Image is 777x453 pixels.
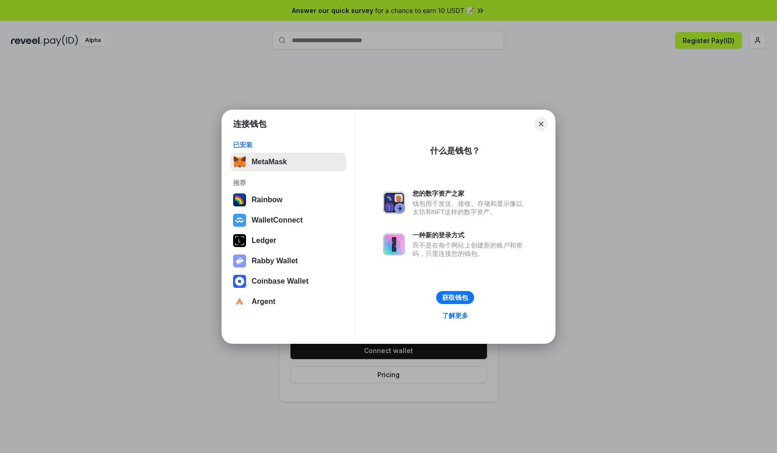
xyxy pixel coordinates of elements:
[233,214,246,227] img: svg+xml,%3Csvg%20width%3D%2228%22%20height%3D%2228%22%20viewBox%3D%220%200%2028%2028%22%20fill%3D...
[252,298,276,306] div: Argent
[233,141,344,149] div: 已安装
[230,153,346,171] button: MetaMask
[383,233,405,255] img: svg+xml,%3Csvg%20xmlns%3D%22http%3A%2F%2Fwww.w3.org%2F2000%2Fsvg%22%20fill%3D%22none%22%20viewBox...
[233,193,246,206] img: svg+xml,%3Csvg%20width%3D%22120%22%20height%3D%22120%22%20viewBox%3D%220%200%20120%20120%22%20fil...
[252,236,276,245] div: Ledger
[413,231,527,239] div: 一种新的登录方式
[233,179,344,187] div: 推荐
[442,293,468,302] div: 获取钱包
[230,292,346,311] button: Argent
[252,158,287,166] div: MetaMask
[442,311,468,320] div: 了解更多
[233,118,266,130] h1: 连接钱包
[233,234,246,247] img: svg+xml,%3Csvg%20xmlns%3D%22http%3A%2F%2Fwww.w3.org%2F2000%2Fsvg%22%20width%3D%2228%22%20height%3...
[413,199,527,216] div: 钱包用于发送、接收、存储和显示像以太坊和NFT这样的数字资产。
[230,231,346,250] button: Ledger
[252,216,303,224] div: WalletConnect
[252,277,308,285] div: Coinbase Wallet
[437,310,474,322] a: 了解更多
[413,241,527,258] div: 而不是在每个网站上创建新的账户和密码，只需连接您的钱包。
[233,254,246,267] img: svg+xml,%3Csvg%20xmlns%3D%22http%3A%2F%2Fwww.w3.org%2F2000%2Fsvg%22%20fill%3D%22none%22%20viewBox...
[413,189,527,198] div: 您的数字资产之家
[230,191,346,209] button: Rainbow
[230,252,346,270] button: Rabby Wallet
[233,155,246,168] img: svg+xml,%3Csvg%20fill%3D%22none%22%20height%3D%2233%22%20viewBox%3D%220%200%2035%2033%22%20width%...
[230,272,346,291] button: Coinbase Wallet
[252,257,298,265] div: Rabby Wallet
[436,291,474,304] button: 获取钱包
[233,295,246,308] img: svg+xml,%3Csvg%20width%3D%2228%22%20height%3D%2228%22%20viewBox%3D%220%200%2028%2028%22%20fill%3D...
[535,118,548,130] button: Close
[383,192,405,214] img: svg+xml,%3Csvg%20xmlns%3D%22http%3A%2F%2Fwww.w3.org%2F2000%2Fsvg%22%20fill%3D%22none%22%20viewBox...
[430,145,480,156] div: 什么是钱包？
[233,275,246,288] img: svg+xml,%3Csvg%20width%3D%2228%22%20height%3D%2228%22%20viewBox%3D%220%200%2028%2028%22%20fill%3D...
[230,211,346,230] button: WalletConnect
[252,196,283,204] div: Rainbow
